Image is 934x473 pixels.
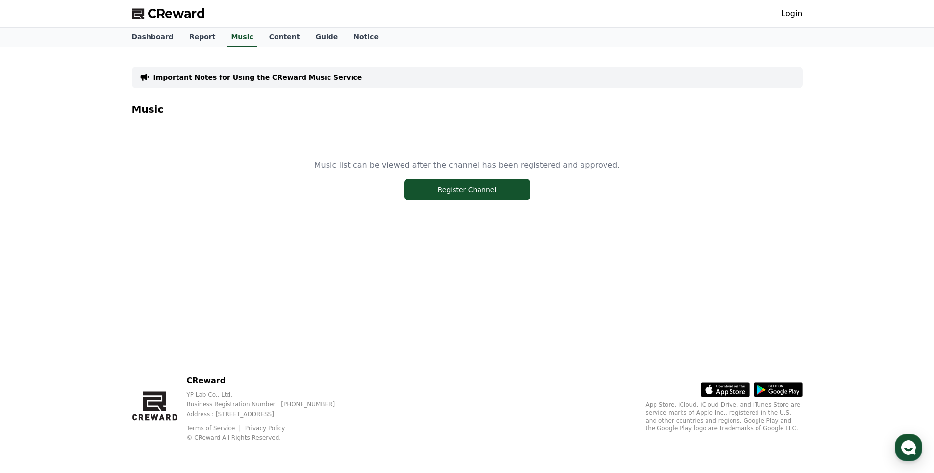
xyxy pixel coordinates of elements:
[65,311,126,335] a: Messages
[3,311,65,335] a: Home
[307,28,346,47] a: Guide
[153,73,362,82] a: Important Notes for Using the CReward Music Service
[314,159,620,171] p: Music list can be viewed after the channel has been registered and approved.
[186,375,351,387] p: CReward
[81,326,110,334] span: Messages
[124,28,181,47] a: Dashboard
[132,6,205,22] a: CReward
[132,104,803,115] h4: Music
[186,400,351,408] p: Business Registration Number : [PHONE_NUMBER]
[148,6,205,22] span: CReward
[186,425,242,432] a: Terms of Service
[186,391,351,398] p: YP Lab Co., Ltd.
[145,325,169,333] span: Settings
[346,28,386,47] a: Notice
[25,325,42,333] span: Home
[261,28,308,47] a: Content
[126,311,188,335] a: Settings
[404,179,530,200] button: Register Channel
[186,410,351,418] p: Address : [STREET_ADDRESS]
[646,401,803,432] p: App Store, iCloud, iCloud Drive, and iTunes Store are service marks of Apple Inc., registered in ...
[186,434,351,442] p: © CReward All Rights Reserved.
[781,8,802,20] a: Login
[245,425,285,432] a: Privacy Policy
[227,28,257,47] a: Music
[181,28,224,47] a: Report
